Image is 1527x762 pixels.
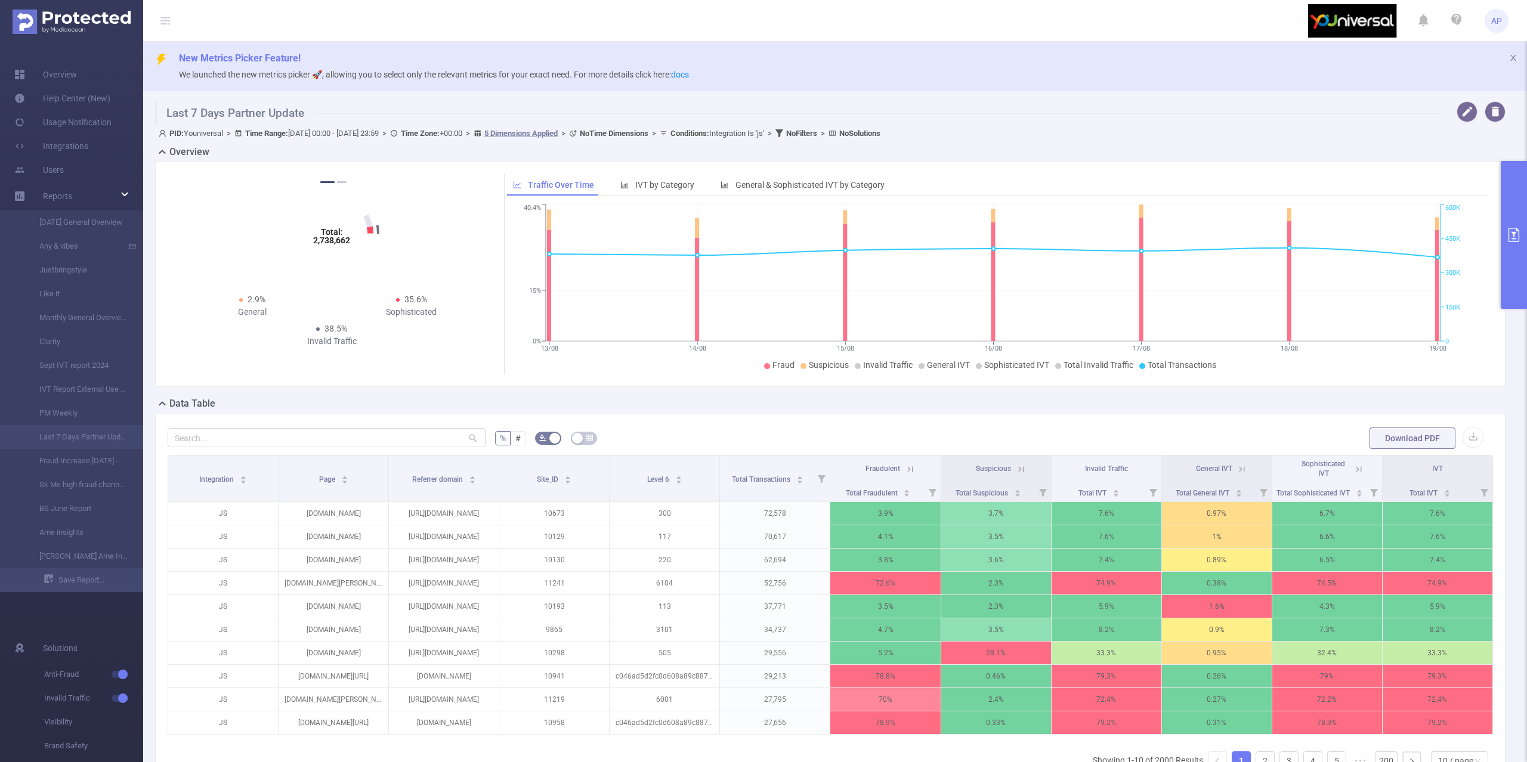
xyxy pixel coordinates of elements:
[772,360,795,370] span: Fraud
[1255,482,1272,501] i: Filter menu
[279,618,388,641] p: [DOMAIN_NAME]
[240,474,246,478] i: icon: caret-up
[499,595,609,618] p: 10193
[159,129,169,137] i: icon: user
[647,475,671,484] span: Level 6
[462,129,474,138] span: >
[169,145,209,159] h2: Overview
[24,473,129,497] a: Sk Me high fraud channels
[24,282,129,306] a: Like it
[1272,502,1382,525] p: 6.7%
[1509,54,1517,62] i: icon: close
[1476,482,1492,501] i: Filter menu
[379,129,390,138] span: >
[720,688,830,711] p: 27,795
[941,711,1051,734] p: 0.33%
[1148,360,1216,370] span: Total Transactions
[1272,711,1382,734] p: 78.9%
[499,502,609,525] p: 10673
[817,129,829,138] span: >
[1112,488,1119,491] i: icon: caret-up
[528,180,594,190] span: Traffic Over Time
[610,665,719,687] p: c046ad5d2fc0d608a89c887e12c98fc5ddf1aca256798ab5c3d44743a6f6a6893716aa888bde5da8c49acc40e86c26a8
[1272,595,1382,618] p: 4.3%
[865,464,900,473] span: Fraudulent
[341,474,348,481] div: Sort
[809,360,849,370] span: Suspicious
[1052,595,1161,618] p: 5.9%
[830,711,940,734] p: 78.9%
[1272,618,1382,641] p: 7.3%
[389,549,499,571] p: [URL][DOMAIN_NAME]
[168,642,278,664] p: JS
[1281,345,1298,352] tspan: 18/08
[648,129,660,138] span: >
[1356,492,1362,495] i: icon: caret-down
[484,129,558,138] u: 5 Dimensions Applied
[1052,642,1161,664] p: 33.3%
[1432,464,1443,473] span: IVT
[412,475,465,484] span: Referrer domain
[1383,502,1492,525] p: 7.6%
[168,595,278,618] p: JS
[169,397,215,411] h2: Data Table
[941,525,1051,548] p: 3.5%
[565,479,571,482] i: icon: caret-down
[499,665,609,687] p: 10941
[671,70,689,79] a: docs
[1272,525,1382,548] p: 6.6%
[313,236,350,245] tspan: 2,738,662
[1365,482,1382,501] i: Filter menu
[159,129,880,138] span: Youniversal [DATE] 00:00 - [DATE] 23:59 +00:00
[24,497,129,521] a: BS June Report
[558,129,569,138] span: >
[620,181,629,189] i: icon: bar-chart
[279,525,388,548] p: [DOMAIN_NAME]
[252,335,412,348] div: Invalid Traffic
[610,502,719,525] p: 300
[1064,360,1133,370] span: Total Invalid Traffic
[1015,488,1021,491] i: icon: caret-up
[1429,345,1446,352] tspan: 19/08
[1162,642,1272,664] p: 0.95%
[863,360,913,370] span: Invalid Traffic
[1162,525,1272,548] p: 1%
[903,488,910,495] div: Sort
[1145,482,1161,501] i: Filter menu
[565,474,571,478] i: icon: caret-up
[24,258,129,282] a: Justbringstyle
[610,525,719,548] p: 117
[1445,205,1460,212] tspan: 600K
[499,642,609,664] p: 10298
[796,479,803,482] i: icon: caret-down
[1383,642,1492,664] p: 33.3%
[635,180,694,190] span: IVT by Category
[688,345,706,352] tspan: 14/08
[332,306,491,318] div: Sophisticated
[389,595,499,618] p: [URL][DOMAIN_NAME]
[24,377,129,401] a: IVT Report External Use Last 7 days UTC+1
[1383,688,1492,711] p: 72.4%
[14,86,110,110] a: Help Center (New)
[469,474,476,481] div: Sort
[976,464,1011,473] span: Suspicious
[904,492,910,495] i: icon: caret-down
[279,572,388,594] p: [DOMAIN_NAME][PERSON_NAME]
[1276,489,1352,497] span: Total Sophisticated IVT
[610,688,719,711] p: 6001
[1052,688,1161,711] p: 72.4%
[1491,9,1502,33] span: AP
[941,665,1051,687] p: 0.46%
[279,642,388,664] p: [DOMAIN_NAME]
[513,181,521,189] i: icon: line-chart
[44,568,143,592] a: Save Report...
[1445,303,1460,311] tspan: 150K
[1383,665,1492,687] p: 79.3%
[1509,51,1517,64] button: icon: close
[1272,572,1382,594] p: 74.5%
[830,618,940,641] p: 4.7%
[533,337,541,345] tspan: 0%
[610,618,719,641] p: 3101
[321,227,343,237] tspan: Total:
[168,549,278,571] p: JS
